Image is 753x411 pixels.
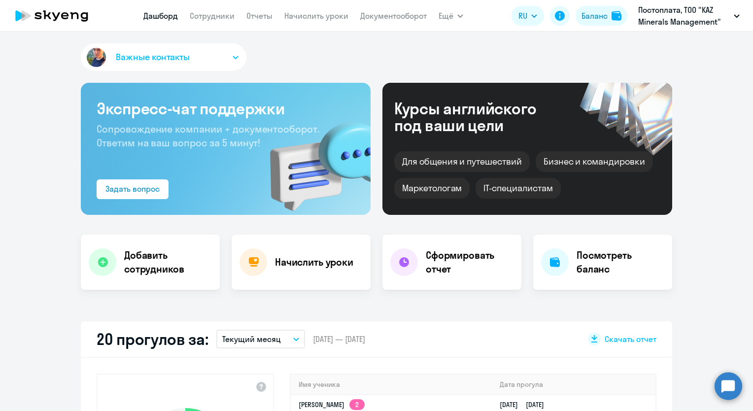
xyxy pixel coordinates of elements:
h4: Добавить сотрудников [124,248,212,276]
h3: Экспресс-чат поддержки [97,99,355,118]
h4: Посмотреть баланс [577,248,664,276]
button: Балансbalance [576,6,627,26]
div: Бизнес и командировки [536,151,653,172]
span: Сопровождение компании + документооборот. Ответим на ваш вопрос за 5 минут! [97,123,319,149]
img: bg-img [256,104,371,215]
span: [DATE] — [DATE] [313,334,365,344]
div: Маркетологам [394,178,470,199]
div: Для общения и путешествий [394,151,530,172]
img: avatar [85,46,108,69]
p: Текущий месяц [222,333,281,345]
div: Баланс [582,10,608,22]
a: Документооборот [360,11,427,21]
div: Задать вопрос [105,183,160,195]
a: [PERSON_NAME]2 [299,400,365,409]
span: RU [518,10,527,22]
button: RU [512,6,544,26]
button: Задать вопрос [97,179,169,199]
a: Начислить уроки [284,11,348,21]
button: Текущий месяц [216,330,305,348]
button: Ещё [439,6,463,26]
div: IT-специалистам [476,178,560,199]
a: [DATE][DATE] [500,400,552,409]
button: Важные контакты [81,43,246,71]
button: Постоплата, ТОО "KAZ Minerals Management" [633,4,745,28]
span: Важные контакты [116,51,190,64]
a: Отчеты [246,11,273,21]
h2: 20 прогулов за: [97,329,208,349]
img: balance [612,11,621,21]
h4: Сформировать отчет [426,248,513,276]
span: Ещё [439,10,453,22]
span: Скачать отчет [605,334,656,344]
p: Постоплата, ТОО "KAZ Minerals Management" [638,4,730,28]
h4: Начислить уроки [275,255,353,269]
div: Курсы английского под ваши цели [394,100,563,134]
th: Имя ученика [291,375,492,395]
th: Дата прогула [492,375,655,395]
app-skyeng-badge: 2 [349,399,365,410]
a: Дашборд [143,11,178,21]
a: Сотрудники [190,11,235,21]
